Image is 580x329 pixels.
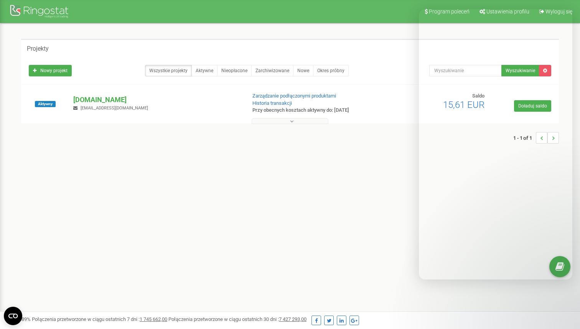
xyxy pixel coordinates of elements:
[168,316,306,322] span: Połączenia przetworzone w ciągu ostatnich 30 dni :
[252,93,336,99] a: Zarządzanie podłączonymi produktami
[81,106,148,111] span: [EMAIL_ADDRESS][DOMAIN_NAME]
[27,45,49,52] h5: Projekty
[4,307,22,325] button: Open CMP widget
[140,316,167,322] u: 1 745 662,00
[545,8,572,15] span: Wyloguj się
[429,8,470,15] span: Program poleceń
[191,65,217,76] a: Aktywne
[251,65,293,76] a: Zarchiwizowane
[293,65,313,76] a: Nowe
[554,286,572,304] iframe: Intercom live chat
[279,316,306,322] u: 7 427 293,00
[217,65,252,76] a: Nieopłacone
[35,101,56,107] span: Aktywny
[419,9,572,279] iframe: Intercom live chat
[145,65,192,76] a: Wszystkie projekty
[252,100,292,106] a: Historia transakcji
[486,8,529,15] span: Ustawienia profilu
[252,107,374,114] p: Przy obecnych kosztach aktywny do: [DATE]
[313,65,349,76] a: Okres próbny
[32,316,167,322] span: Połączenia przetworzone w ciągu ostatnich 7 dni :
[73,95,240,105] p: [DOMAIN_NAME]
[29,65,72,76] a: Nowy projekt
